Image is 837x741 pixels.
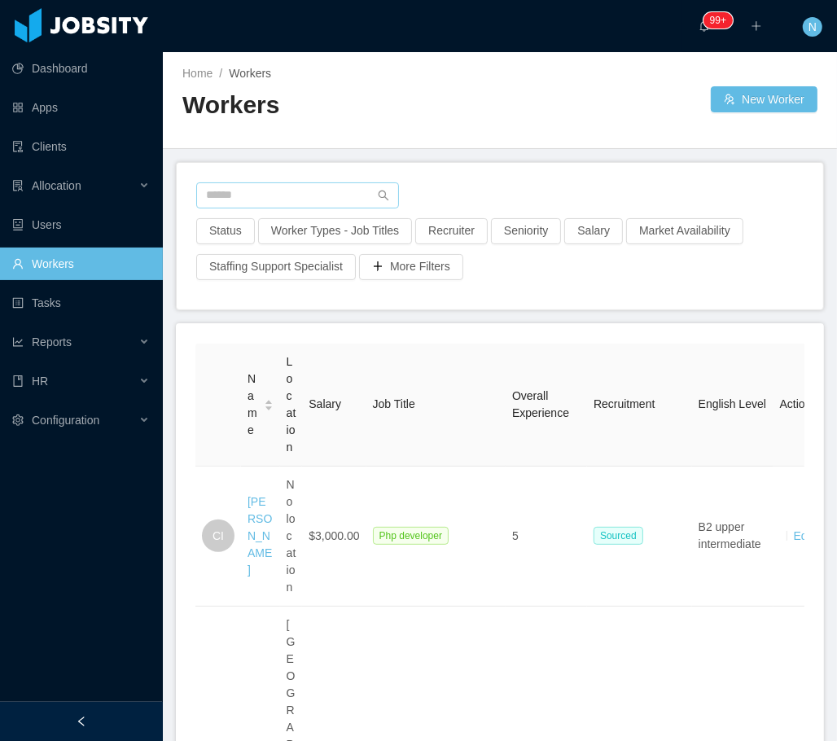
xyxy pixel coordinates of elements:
button: Staffing Support Specialist [196,254,356,280]
i: icon: bell [699,20,710,32]
span: CI [213,520,224,552]
a: Edit [794,529,813,542]
a: icon: appstoreApps [12,91,150,124]
a: icon: auditClients [12,130,150,163]
i: icon: solution [12,180,24,191]
a: icon: pie-chartDashboard [12,52,150,85]
i: icon: book [12,375,24,387]
td: B2 upper intermediate [692,467,773,607]
span: Workers [229,67,271,80]
button: Seniority [491,218,561,244]
span: / [219,67,222,80]
a: icon: userWorkers [12,248,150,280]
div: Sort [264,397,274,409]
i: icon: search [378,190,389,201]
i: icon: setting [12,414,24,426]
button: Status [196,218,255,244]
span: Reports [32,335,72,349]
a: Home [182,67,213,80]
button: icon: plusMore Filters [359,254,463,280]
td: 5 [506,467,587,607]
i: icon: plus [751,20,762,32]
h2: Workers [182,89,500,122]
span: HR [32,375,48,388]
span: Location [287,355,296,454]
sup: 1637 [703,12,733,28]
a: [PERSON_NAME] [248,495,272,577]
span: Allocation [32,179,81,192]
span: Configuration [32,414,99,427]
span: Overall Experience [512,389,569,419]
span: N [809,17,817,37]
span: Sourced [594,527,643,545]
button: icon: usergroup-addNew Worker [711,86,817,112]
span: Actions [780,397,817,410]
a: Sourced [594,528,650,541]
button: Market Availability [626,218,743,244]
span: $3,000.00 [309,529,359,542]
span: Php developer [373,527,449,545]
span: Recruitment [594,397,655,410]
td: No location [280,467,303,607]
button: Worker Types - Job Titles [258,218,412,244]
button: Salary [564,218,623,244]
button: Recruiter [415,218,488,244]
i: icon: line-chart [12,336,24,348]
i: icon: caret-up [264,398,273,403]
span: English Level [699,397,766,410]
i: icon: caret-down [264,404,273,409]
span: Job Title [373,397,415,410]
a: icon: robotUsers [12,208,150,241]
a: icon: profileTasks [12,287,150,319]
span: Name [248,370,257,439]
span: Salary [309,397,341,410]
